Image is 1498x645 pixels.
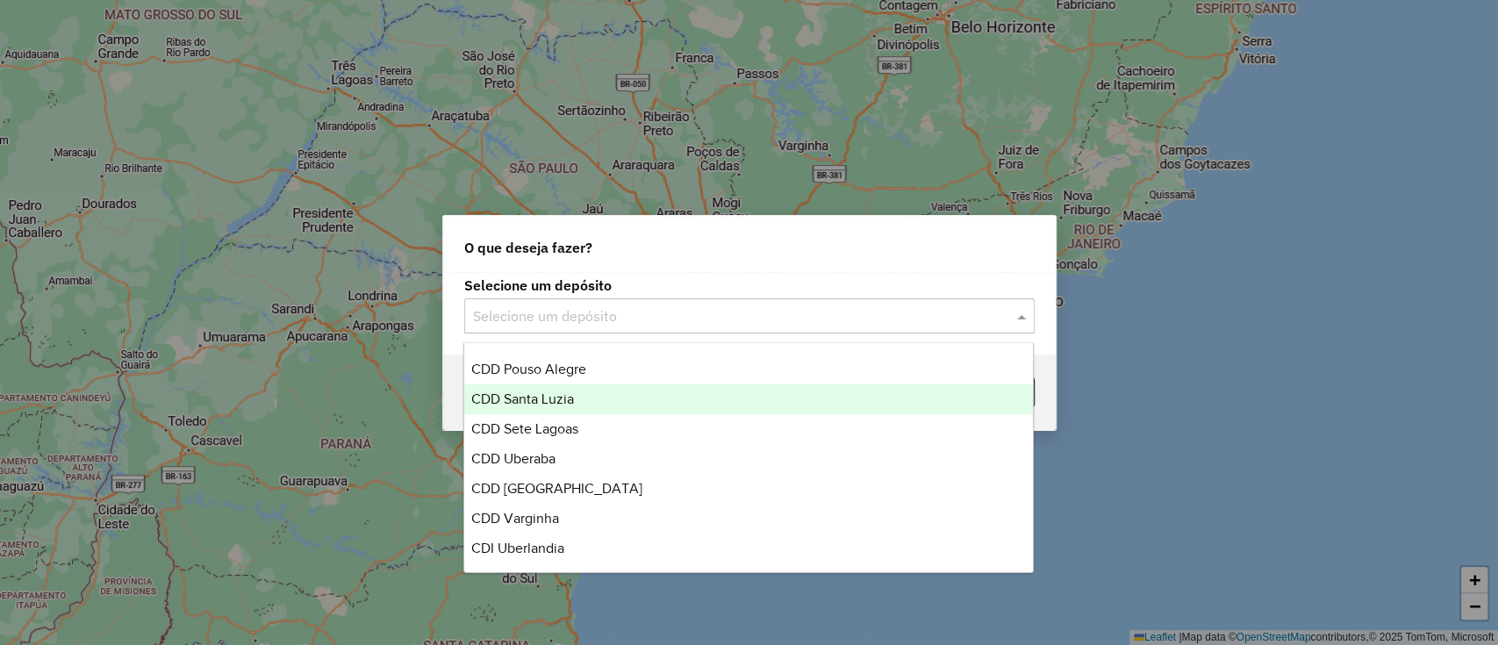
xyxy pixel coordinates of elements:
[471,481,642,496] span: CDD [GEOGRAPHIC_DATA]
[464,237,592,258] span: O que deseja fazer?
[471,362,586,376] span: CDD Pouso Alegre
[471,511,559,526] span: CDD Varginha
[463,342,1034,573] ng-dropdown-panel: Options list
[471,451,555,466] span: CDD Uberaba
[471,421,578,436] span: CDD Sete Lagoas
[464,275,1035,296] label: Selecione um depósito
[471,541,564,555] span: CDI Uberlandia
[471,391,574,406] span: CDD Santa Luzia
